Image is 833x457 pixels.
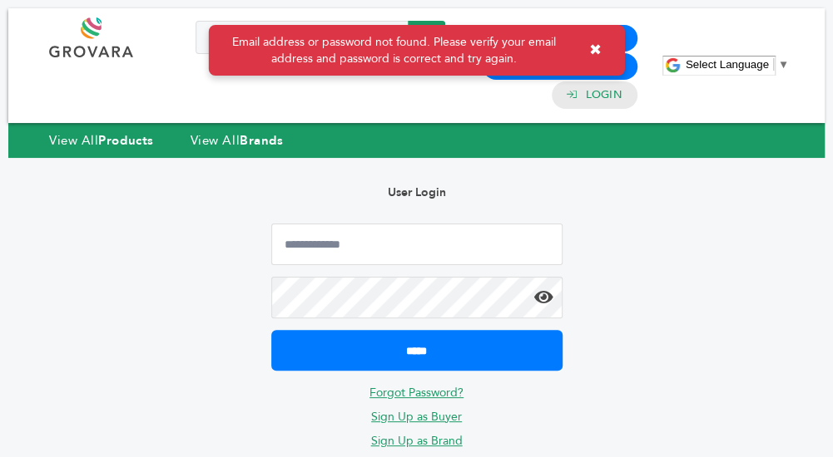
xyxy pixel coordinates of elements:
input: Email Address [271,224,563,265]
b: User Login [388,184,446,200]
span: ​ [773,58,774,71]
span: Select Language [686,58,769,71]
span: Email address or password not found. Please verify your email address and password is correct and... [219,34,568,66]
a: Sign Up as Buyer [371,409,462,425]
a: Select Language​ [686,58,789,71]
input: Password [271,277,563,318]
strong: Products [98,132,153,149]
a: Sign Up as Brand [371,433,463,449]
a: Forgot Password? [369,385,464,400]
strong: Brands [240,132,283,149]
a: Login [585,87,622,102]
span: ▼ [778,58,789,71]
button: ✖ [577,33,614,67]
a: View AllBrands [191,132,284,149]
input: Search a product or brand... [196,21,445,54]
a: View AllProducts [49,132,154,149]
